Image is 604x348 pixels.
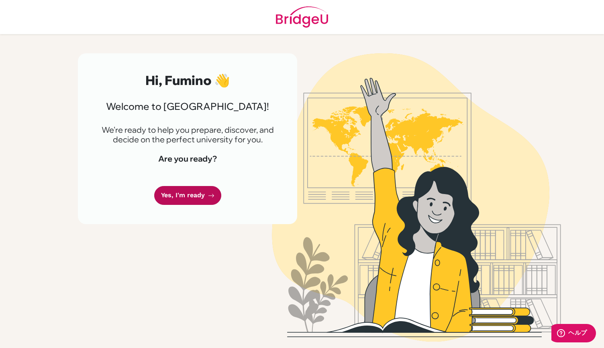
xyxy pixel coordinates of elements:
iframe: ウィジェットを開いて詳しい情報を確認できます [551,324,596,344]
h4: Are you ready? [97,154,278,164]
h2: Hi, Fumino 👋 [97,73,278,88]
a: Yes, I'm ready [154,186,221,205]
h3: Welcome to [GEOGRAPHIC_DATA]! [97,101,278,112]
p: We're ready to help you prepare, discover, and decide on the perfect university for you. [97,125,278,144]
